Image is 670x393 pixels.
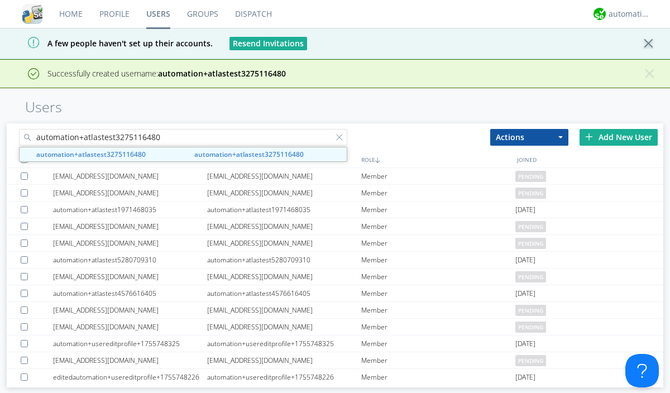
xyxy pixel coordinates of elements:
div: editedautomation+usereditprofile+1755748226 [53,369,207,385]
div: [EMAIL_ADDRESS][DOMAIN_NAME] [53,218,207,234]
div: automation+atlastest1971468035 [53,202,207,218]
div: ROLE [358,151,514,167]
a: [EMAIL_ADDRESS][DOMAIN_NAME][EMAIL_ADDRESS][DOMAIN_NAME]Memberpending [7,235,663,252]
a: [EMAIL_ADDRESS][DOMAIN_NAME][EMAIL_ADDRESS][DOMAIN_NAME]Memberpending [7,218,663,235]
span: pending [515,238,546,249]
div: [EMAIL_ADDRESS][DOMAIN_NAME] [207,319,361,335]
div: automation+atlastest1971468035 [207,202,361,218]
span: Successfully created username: [47,68,286,79]
span: [DATE] [515,369,535,386]
div: JOINED [514,151,670,167]
div: automation+usereditprofile+1755748226 [207,369,361,385]
a: [EMAIL_ADDRESS][DOMAIN_NAME][EMAIL_ADDRESS][DOMAIN_NAME]Memberpending [7,319,663,336]
img: cddb5a64eb264b2086981ab96f4c1ba7 [22,4,42,24]
img: d2d01cd9b4174d08988066c6d424eccd [594,8,606,20]
div: [EMAIL_ADDRESS][DOMAIN_NAME] [207,235,361,251]
span: pending [515,355,546,366]
div: automation+atlastest4576616405 [207,285,361,301]
div: automation+atlastest5280709310 [53,252,207,268]
div: Member [361,202,515,218]
div: [EMAIL_ADDRESS][DOMAIN_NAME] [53,352,207,368]
div: automation+atlastest5280709310 [207,252,361,268]
a: automation+usereditprofile+1755748325automation+usereditprofile+1755748325Member[DATE] [7,336,663,352]
div: Member [361,185,515,201]
strong: automation+atlastest3275116480 [36,150,146,159]
div: Member [361,302,515,318]
div: automation+usereditprofile+1755748325 [207,336,361,352]
div: [EMAIL_ADDRESS][DOMAIN_NAME] [207,352,361,368]
img: plus.svg [585,133,593,141]
div: [EMAIL_ADDRESS][DOMAIN_NAME] [53,168,207,184]
iframe: Toggle Customer Support [625,354,659,387]
input: Search users [19,129,347,146]
button: Resend Invitations [229,37,307,50]
a: automation+atlastest5280709310automation+atlastest5280709310Member[DATE] [7,252,663,269]
div: automation+atlastest4576616405 [53,285,207,301]
span: pending [515,305,546,316]
span: [DATE] [515,285,535,302]
div: [EMAIL_ADDRESS][DOMAIN_NAME] [53,302,207,318]
span: pending [515,221,546,232]
a: [EMAIL_ADDRESS][DOMAIN_NAME][EMAIL_ADDRESS][DOMAIN_NAME]Memberpending [7,269,663,285]
div: Add New User [580,129,658,146]
a: automation+atlastest4576616405automation+atlastest4576616405Member[DATE] [7,285,663,302]
div: Member [361,269,515,285]
div: Member [361,168,515,184]
div: automation+atlas [609,8,650,20]
div: Member [361,218,515,234]
span: A few people haven't set up their accounts. [8,38,213,49]
div: [EMAIL_ADDRESS][DOMAIN_NAME] [207,302,361,318]
button: Actions [490,129,568,146]
strong: automation+atlastest3275116480 [158,68,286,79]
a: [EMAIL_ADDRESS][DOMAIN_NAME][EMAIL_ADDRESS][DOMAIN_NAME]Memberpending [7,352,663,369]
a: [EMAIL_ADDRESS][DOMAIN_NAME][EMAIL_ADDRESS][DOMAIN_NAME]Memberpending [7,185,663,202]
div: Member [361,235,515,251]
div: [EMAIL_ADDRESS][DOMAIN_NAME] [53,269,207,285]
div: [EMAIL_ADDRESS][DOMAIN_NAME] [207,218,361,234]
div: Member [361,319,515,335]
div: Member [361,285,515,301]
a: [EMAIL_ADDRESS][DOMAIN_NAME][EMAIL_ADDRESS][DOMAIN_NAME]Memberpending [7,168,663,185]
div: [EMAIL_ADDRESS][DOMAIN_NAME] [53,185,207,201]
div: Member [361,352,515,368]
div: automation+usereditprofile+1755748325 [53,336,207,352]
span: [DATE] [515,252,535,269]
span: pending [515,171,546,182]
span: [DATE] [515,202,535,218]
a: [EMAIL_ADDRESS][DOMAIN_NAME][EMAIL_ADDRESS][DOMAIN_NAME]Memberpending [7,302,663,319]
div: [EMAIL_ADDRESS][DOMAIN_NAME] [207,269,361,285]
div: [EMAIL_ADDRESS][DOMAIN_NAME] [207,185,361,201]
span: pending [515,322,546,333]
div: [EMAIL_ADDRESS][DOMAIN_NAME] [207,168,361,184]
div: [EMAIL_ADDRESS][DOMAIN_NAME] [53,235,207,251]
div: Member [361,336,515,352]
span: pending [515,188,546,199]
a: automation+atlastest1971468035automation+atlastest1971468035Member[DATE] [7,202,663,218]
div: Member [361,252,515,268]
div: Member [361,369,515,385]
div: [EMAIL_ADDRESS][DOMAIN_NAME] [53,319,207,335]
strong: automation+atlastest3275116480 [194,150,304,159]
span: pending [515,271,546,282]
a: editedautomation+usereditprofile+1755748226automation+usereditprofile+1755748226Member[DATE] [7,369,663,386]
span: [DATE] [515,336,535,352]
